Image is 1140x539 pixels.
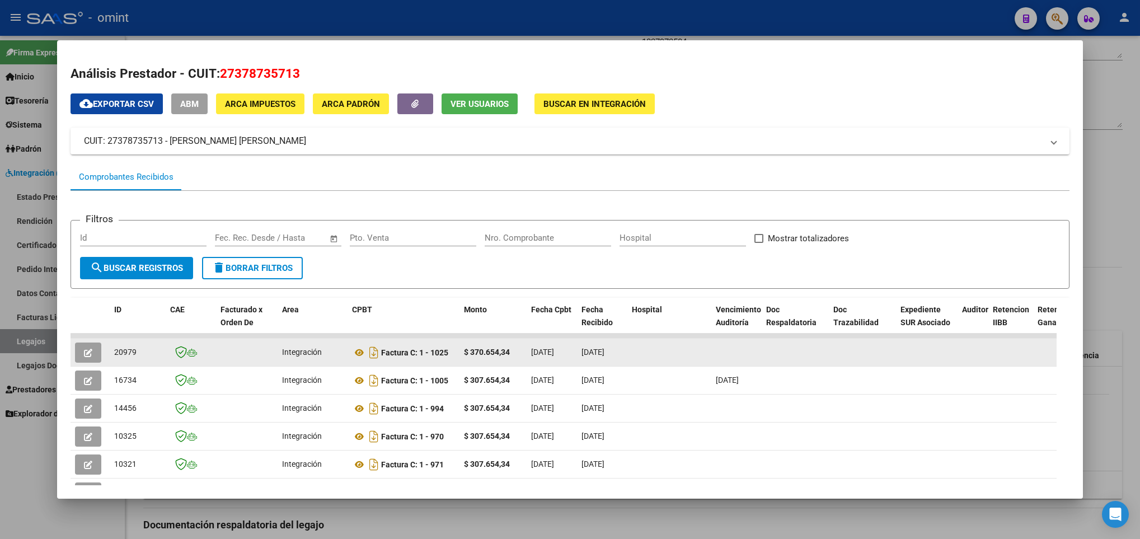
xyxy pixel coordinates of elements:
[282,348,322,357] span: Integración
[225,99,295,109] span: ARCA Impuestos
[180,99,199,109] span: ABM
[988,298,1033,347] datatable-header-cell: Retencion IIBB
[212,263,293,273] span: Borrar Filtros
[993,305,1029,327] span: Retencion IIBB
[833,305,879,327] span: Doc Trazabilidad
[367,344,381,362] i: Descargar documento
[79,171,173,184] div: Comprobantes Recibidos
[531,432,554,440] span: [DATE]
[381,348,448,357] strong: Factura C: 1 - 1025
[962,305,995,314] span: Auditoria
[114,460,137,468] span: 10321
[716,305,761,327] span: Vencimiento Auditoría
[110,298,166,347] datatable-header-cell: ID
[543,99,646,109] span: Buscar en Integración
[464,460,510,468] strong: $ 307.654,34
[711,298,762,347] datatable-header-cell: Vencimiento Auditoría
[114,376,137,385] span: 16734
[381,432,444,441] strong: Factura C: 1 - 970
[381,376,448,385] strong: Factura C: 1 - 1005
[581,432,604,440] span: [DATE]
[80,212,119,226] h3: Filtros
[216,298,278,347] datatable-header-cell: Facturado x Orden De
[534,93,655,114] button: Buscar en Integración
[79,97,93,110] mat-icon: cloud_download
[531,404,554,413] span: [DATE]
[212,261,226,274] mat-icon: delete
[282,376,322,385] span: Integración
[278,298,348,347] datatable-header-cell: Area
[114,305,121,314] span: ID
[171,93,208,114] button: ABM
[221,305,262,327] span: Facturado x Orden De
[367,484,381,501] i: Descargar documento
[114,404,137,413] span: 14456
[464,348,510,357] strong: $ 370.654,34
[215,233,260,243] input: Fecha inicio
[367,456,381,474] i: Descargar documento
[348,298,459,347] datatable-header-cell: CPBT
[768,232,849,245] span: Mostrar totalizadores
[1102,501,1129,528] div: Open Intercom Messenger
[900,305,950,327] span: Expediente SUR Asociado
[627,298,711,347] datatable-header-cell: Hospital
[829,298,896,347] datatable-header-cell: Doc Trazabilidad
[282,432,322,440] span: Integración
[114,432,137,440] span: 10325
[464,305,487,314] span: Monto
[577,298,627,347] datatable-header-cell: Fecha Recibido
[451,99,509,109] span: Ver Usuarios
[202,257,303,279] button: Borrar Filtros
[766,305,817,327] span: Doc Respaldatoria
[313,93,389,114] button: ARCA Padrón
[71,128,1069,154] mat-expansion-panel-header: CUIT: 27378735713 - [PERSON_NAME] [PERSON_NAME]
[282,305,299,314] span: Area
[80,257,193,279] button: Buscar Registros
[352,305,372,314] span: CPBT
[71,93,163,114] button: Exportar CSV
[216,93,304,114] button: ARCA Impuestos
[367,400,381,418] i: Descargar documento
[464,432,510,440] strong: $ 307.654,34
[327,232,340,245] button: Open calendar
[79,99,154,109] span: Exportar CSV
[84,134,1043,148] mat-panel-title: CUIT: 27378735713 - [PERSON_NAME] [PERSON_NAME]
[581,460,604,468] span: [DATE]
[958,298,988,347] datatable-header-cell: Auditoria
[531,305,571,314] span: Fecha Cpbt
[531,460,554,468] span: [DATE]
[531,376,554,385] span: [DATE]
[896,298,958,347] datatable-header-cell: Expediente SUR Asociado
[464,376,510,385] strong: $ 307.654,34
[581,348,604,357] span: [DATE]
[170,305,185,314] span: CAE
[220,66,300,81] span: 27378735713
[282,460,322,468] span: Integración
[632,305,662,314] span: Hospital
[270,233,325,243] input: Fecha fin
[581,376,604,385] span: [DATE]
[381,404,444,413] strong: Factura C: 1 - 994
[1038,305,1076,327] span: Retención Ganancias
[282,404,322,413] span: Integración
[367,372,381,390] i: Descargar documento
[581,404,604,413] span: [DATE]
[322,99,380,109] span: ARCA Padrón
[71,64,1069,83] h2: Análisis Prestador - CUIT:
[166,298,216,347] datatable-header-cell: CAE
[90,263,183,273] span: Buscar Registros
[381,460,444,469] strong: Factura C: 1 - 971
[367,428,381,446] i: Descargar documento
[90,261,104,274] mat-icon: search
[581,305,613,327] span: Fecha Recibido
[459,298,527,347] datatable-header-cell: Monto
[442,93,518,114] button: Ver Usuarios
[531,348,554,357] span: [DATE]
[114,348,137,357] span: 20979
[1033,298,1078,347] datatable-header-cell: Retención Ganancias
[716,376,739,385] span: [DATE]
[464,404,510,413] strong: $ 307.654,34
[762,298,829,347] datatable-header-cell: Doc Respaldatoria
[527,298,577,347] datatable-header-cell: Fecha Cpbt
